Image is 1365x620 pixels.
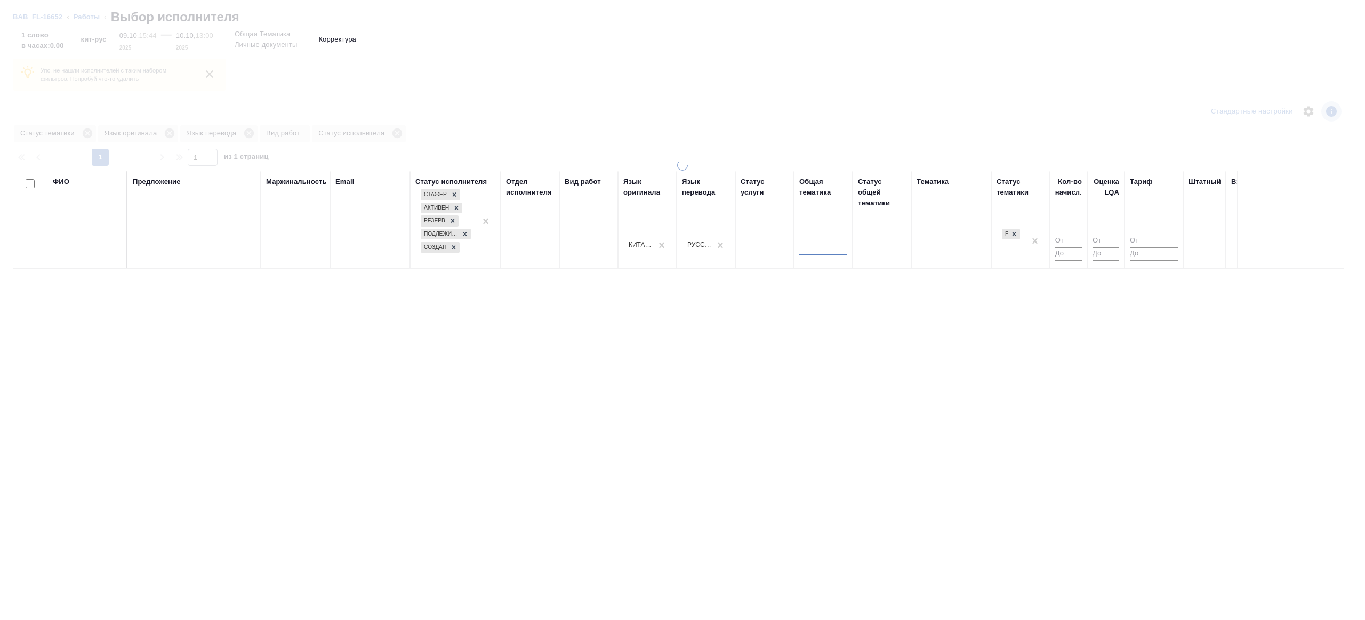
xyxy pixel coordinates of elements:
[858,176,906,208] div: Статус общей тематики
[266,176,327,187] div: Маржинальность
[420,241,461,254] div: Стажер, Активен, Резерв, Подлежит внедрению, Создан
[1093,235,1119,248] input: От
[415,176,487,187] div: Статус исполнителя
[53,176,69,187] div: ФИО
[1055,235,1082,248] input: От
[1130,235,1178,248] input: От
[335,176,354,187] div: Email
[629,240,653,249] div: Китайский
[1130,176,1153,187] div: Тариф
[1130,247,1178,261] input: До
[421,242,448,253] div: Создан
[421,229,459,240] div: Подлежит внедрению
[1231,176,1360,187] div: Взаимодействие и доп. информация
[421,189,448,200] div: Стажер
[682,176,730,198] div: Язык перевода
[1189,176,1221,187] div: Штатный
[420,202,463,215] div: Стажер, Активен, Резерв, Подлежит внедрению, Создан
[420,188,461,202] div: Стажер, Активен, Резерв, Подлежит внедрению, Создан
[421,215,447,227] div: Резерв
[741,176,789,198] div: Статус услуги
[917,176,949,187] div: Тематика
[421,203,451,214] div: Активен
[997,176,1045,198] div: Статус тематики
[1001,228,1021,241] div: Рекомендован
[1055,176,1082,198] div: Кол-во начисл.
[1055,247,1082,261] input: До
[1093,247,1119,261] input: До
[133,176,181,187] div: Предложение
[420,214,460,228] div: Стажер, Активен, Резерв, Подлежит внедрению, Создан
[623,176,671,198] div: Язык оригинала
[1093,176,1119,198] div: Оценка LQA
[799,176,847,198] div: Общая тематика
[506,176,554,198] div: Отдел исполнителя
[318,34,356,45] p: Корректура
[1002,229,1008,240] div: Рекомендован
[565,176,601,187] div: Вид работ
[420,228,472,241] div: Стажер, Активен, Резерв, Подлежит внедрению, Создан
[687,240,712,249] div: Русский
